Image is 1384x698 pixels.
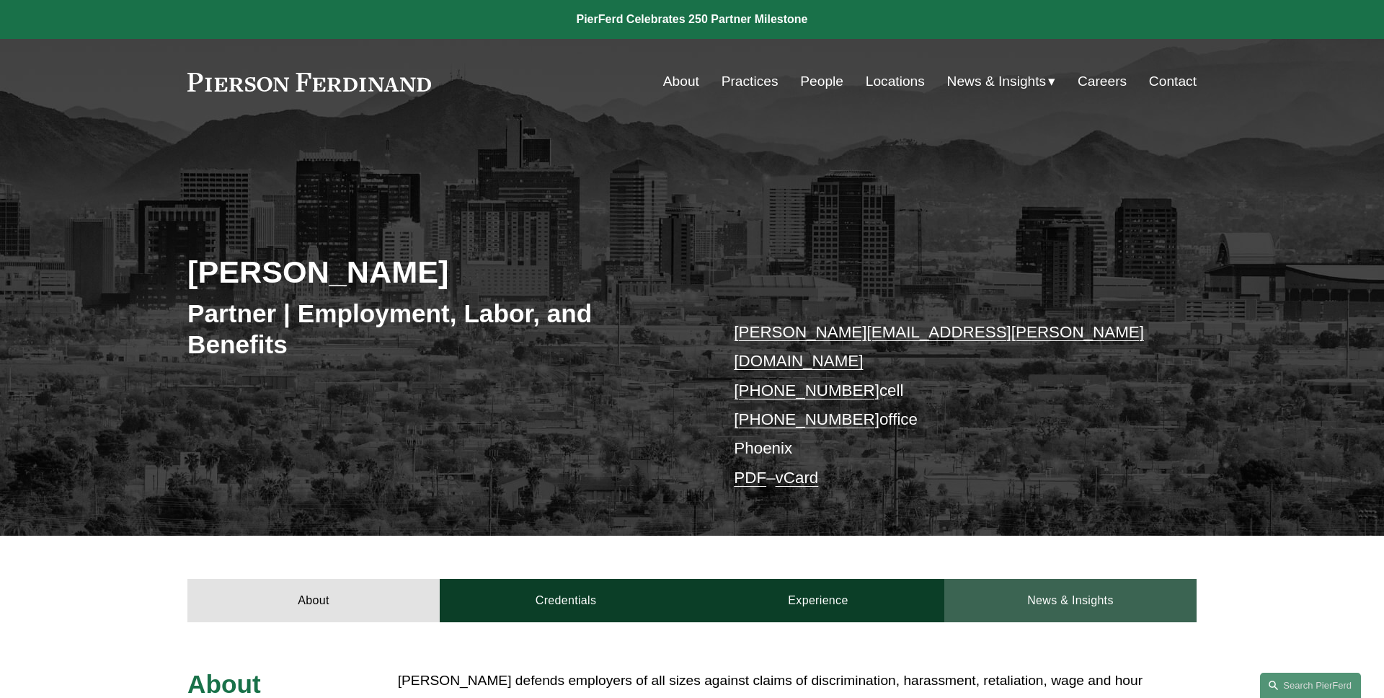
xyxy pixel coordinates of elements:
a: Practices [722,68,778,95]
a: [PHONE_NUMBER] [734,410,879,428]
a: folder dropdown [947,68,1056,95]
a: Experience [692,579,944,622]
a: Search this site [1260,673,1361,698]
a: About [187,579,440,622]
span: About [187,670,261,698]
a: vCard [776,469,819,487]
span: News & Insights [947,69,1047,94]
p: cell office Phoenix – [734,318,1154,492]
h3: Partner | Employment, Labor, and Benefits [187,298,692,361]
a: People [800,68,843,95]
a: News & Insights [944,579,1197,622]
a: [PERSON_NAME][EMAIL_ADDRESS][PERSON_NAME][DOMAIN_NAME] [734,323,1144,370]
a: Contact [1149,68,1197,95]
a: About [663,68,699,95]
a: Locations [866,68,925,95]
a: Careers [1078,68,1127,95]
a: Credentials [440,579,692,622]
a: [PHONE_NUMBER] [734,381,879,399]
a: PDF [734,469,766,487]
h2: [PERSON_NAME] [187,253,692,291]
